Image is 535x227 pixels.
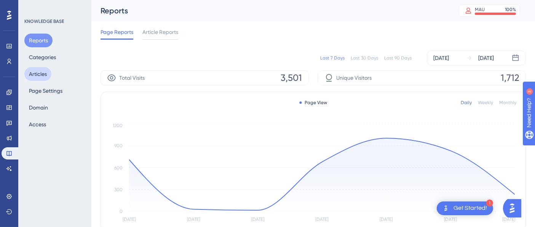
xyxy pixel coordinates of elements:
div: MAU [475,6,485,13]
div: Get Started! [454,204,487,213]
span: 1,712 [501,72,519,84]
div: 1 [486,200,493,206]
tspan: 1200 [113,123,123,129]
tspan: [DATE] [316,217,329,222]
span: 3,501 [281,72,302,84]
tspan: [DATE] [187,217,200,222]
tspan: 900 [114,143,123,149]
button: Articles [24,67,51,81]
span: Page Reports [101,27,133,37]
button: Domain [24,101,53,114]
button: Categories [24,50,61,64]
span: Article Reports [142,27,178,37]
div: [DATE] [433,53,449,63]
div: KNOWLEDGE BASE [24,18,64,24]
div: Reports [101,5,440,16]
tspan: 300 [114,187,123,192]
div: 100 % [505,6,516,13]
tspan: [DATE] [123,217,136,222]
div: Daily [461,100,472,106]
span: Total Visits [119,73,145,82]
div: 3 [53,4,55,10]
span: Unique Visitors [337,73,372,82]
div: Last 30 Days [351,55,378,61]
tspan: [DATE] [444,217,457,222]
tspan: [DATE] [251,217,264,222]
tspan: [DATE] [502,217,515,222]
div: Last 7 Days [320,55,345,61]
tspan: [DATE] [380,217,393,222]
tspan: 0 [120,209,123,214]
div: Weekly [478,100,493,106]
div: Page View [299,100,327,106]
button: Reports [24,34,53,47]
iframe: UserGuiding AI Assistant Launcher [503,197,526,220]
button: Access [24,118,51,131]
span: Need Help? [18,2,48,11]
button: Page Settings [24,84,67,98]
div: [DATE] [478,53,494,63]
div: Last 90 Days [384,55,412,61]
div: Open Get Started! checklist, remaining modules: 1 [437,201,493,215]
tspan: 600 [114,165,123,171]
div: Monthly [499,100,516,106]
img: launcher-image-alternative-text [441,204,450,213]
